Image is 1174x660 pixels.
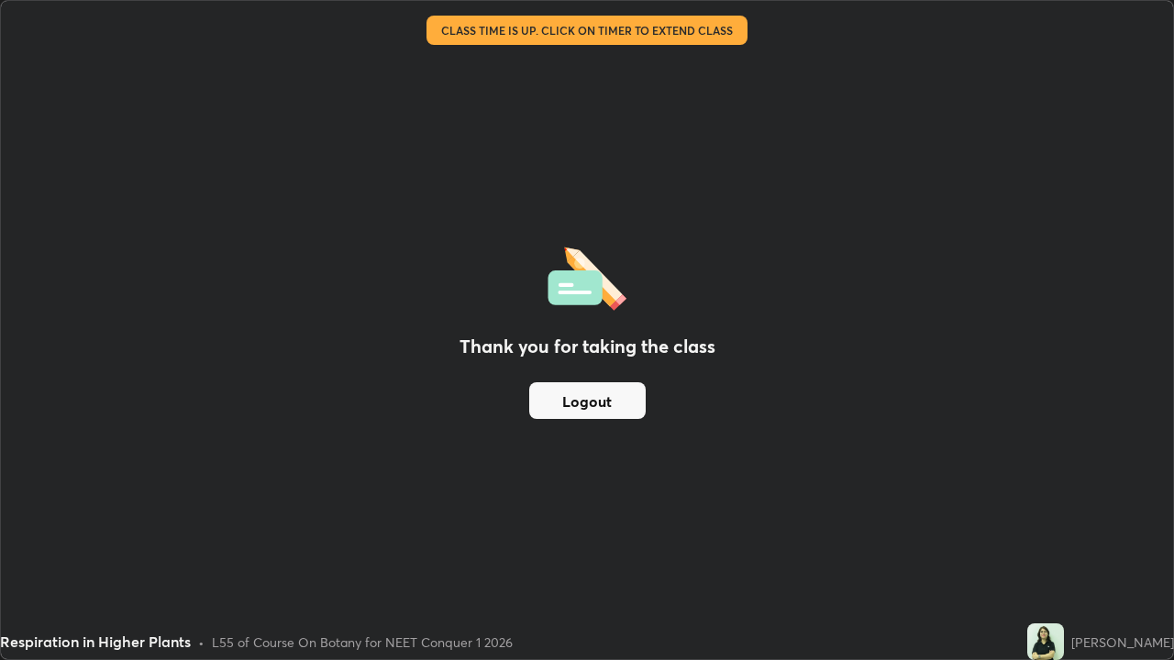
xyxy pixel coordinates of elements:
h2: Thank you for taking the class [460,333,715,360]
div: L55 of Course On Botany for NEET Conquer 1 2026 [212,632,513,652]
img: b717d25577f447d5b7b8baad72da35ae.jpg [1027,623,1064,660]
button: Logout [529,382,646,419]
div: [PERSON_NAME] [1071,632,1174,652]
div: • [198,632,205,652]
img: offlineFeedback.1438e8b3.svg [548,241,626,311]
